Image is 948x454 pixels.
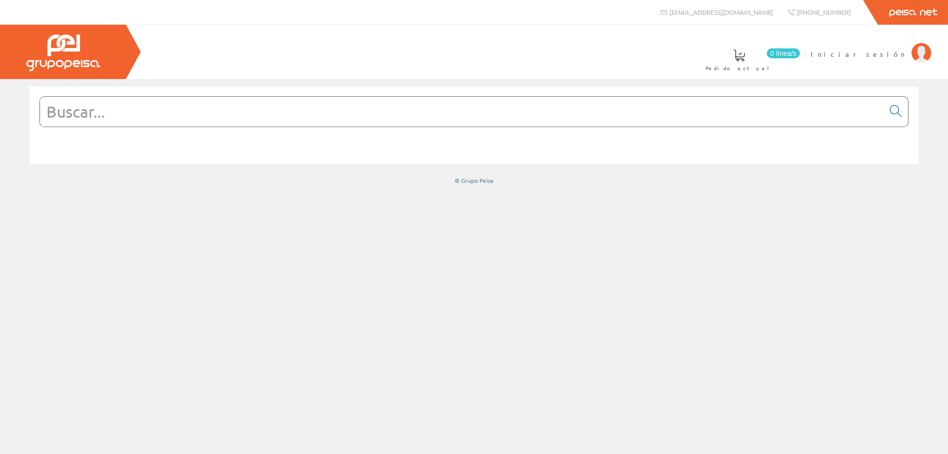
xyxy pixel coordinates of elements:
[797,8,851,16] span: [PHONE_NUMBER]
[811,41,931,50] a: Iniciar sesión
[30,176,918,185] div: © Grupo Peisa
[706,63,773,73] span: Pedido actual
[40,97,884,126] input: Buscar...
[767,48,800,58] span: 0 línea/s
[670,8,773,16] span: [EMAIL_ADDRESS][DOMAIN_NAME]
[26,35,100,71] img: Grupo Peisa
[811,49,907,59] span: Iniciar sesión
